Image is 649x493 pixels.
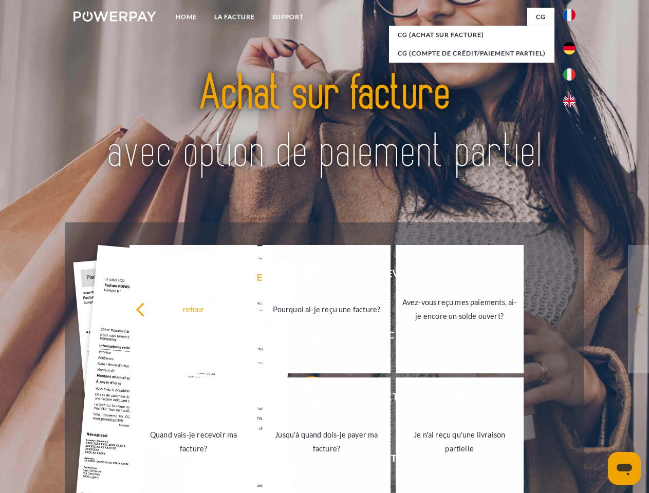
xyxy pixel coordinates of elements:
[563,95,576,107] img: en
[98,49,551,197] img: title-powerpay_fr.svg
[608,452,641,485] iframe: Bouton de lancement de la fenêtre de messagerie
[563,68,576,81] img: it
[389,26,554,44] a: CG (achat sur facture)
[389,44,554,63] a: CG (Compte de crédit/paiement partiel)
[563,9,576,21] img: fr
[527,8,554,26] a: CG
[136,428,251,456] div: Quand vais-je recevoir ma facture?
[269,302,384,316] div: Pourquoi ai-je reçu une facture?
[269,428,384,456] div: Jusqu'à quand dois-je payer ma facture?
[167,8,206,26] a: Home
[264,8,312,26] a: Support
[396,245,524,373] a: Avez-vous reçu mes paiements, ai-je encore un solde ouvert?
[136,302,251,316] div: retour
[73,11,156,22] img: logo-powerpay-white.svg
[402,428,517,456] div: Je n'ai reçu qu'une livraison partielle
[206,8,264,26] a: LA FACTURE
[563,42,576,54] img: de
[402,295,517,323] div: Avez-vous reçu mes paiements, ai-je encore un solde ouvert?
